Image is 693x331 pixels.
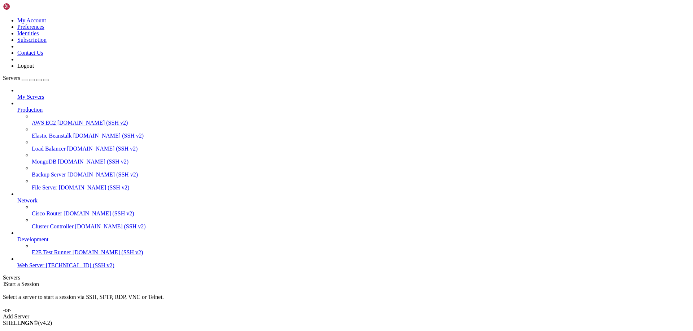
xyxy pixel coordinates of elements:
[32,217,690,230] li: Cluster Controller [DOMAIN_NAME] (SSH v2)
[17,262,690,269] a: Web Server [TECHNICAL_ID] (SSH v2)
[17,191,690,230] li: Network
[3,274,690,281] div: Servers
[17,230,690,256] li: Development
[32,120,690,126] a: AWS EC2 [DOMAIN_NAME] (SSH v2)
[32,139,690,152] li: Load Balancer [DOMAIN_NAME] (SSH v2)
[21,320,34,326] b: NGN
[32,158,56,165] span: MongoDB
[32,158,690,165] a: MongoDB [DOMAIN_NAME] (SSH v2)
[17,94,690,100] a: My Servers
[32,126,690,139] li: Elastic Beanstalk [DOMAIN_NAME] (SSH v2)
[32,152,690,165] li: MongoDB [DOMAIN_NAME] (SSH v2)
[32,223,74,229] span: Cluster Controller
[64,210,134,216] span: [DOMAIN_NAME] (SSH v2)
[3,75,20,81] span: Servers
[32,165,690,178] li: Backup Server [DOMAIN_NAME] (SSH v2)
[17,50,43,56] a: Contact Us
[17,100,690,191] li: Production
[17,197,38,203] span: Network
[73,249,143,255] span: [DOMAIN_NAME] (SSH v2)
[38,320,52,326] span: 4.2.0
[3,320,52,326] span: SHELL ©
[32,223,690,230] a: Cluster Controller [DOMAIN_NAME] (SSH v2)
[32,210,690,217] a: Cisco Router [DOMAIN_NAME] (SSH v2)
[3,287,690,313] div: Select a server to start a session via SSH, SFTP, RDP, VNC or Telnet. -or-
[17,256,690,269] li: Web Server [TECHNICAL_ID] (SSH v2)
[17,24,44,30] a: Preferences
[32,171,690,178] a: Backup Server [DOMAIN_NAME] (SSH v2)
[58,158,128,165] span: [DOMAIN_NAME] (SSH v2)
[32,210,62,216] span: Cisco Router
[17,30,39,36] a: Identities
[3,3,44,10] img: Shellngn
[73,133,144,139] span: [DOMAIN_NAME] (SSH v2)
[3,75,49,81] a: Servers
[32,120,56,126] span: AWS EC2
[17,107,690,113] a: Production
[75,223,146,229] span: [DOMAIN_NAME] (SSH v2)
[17,236,48,242] span: Development
[17,63,34,69] a: Logout
[46,262,114,268] span: [TECHNICAL_ID] (SSH v2)
[32,178,690,191] li: File Server [DOMAIN_NAME] (SSH v2)
[32,146,66,152] span: Load Balancer
[17,37,47,43] a: Subscription
[67,146,138,152] span: [DOMAIN_NAME] (SSH v2)
[17,236,690,243] a: Development
[32,171,66,178] span: Backup Server
[32,184,690,191] a: File Server [DOMAIN_NAME] (SSH v2)
[57,120,128,126] span: [DOMAIN_NAME] (SSH v2)
[32,204,690,217] li: Cisco Router [DOMAIN_NAME] (SSH v2)
[3,281,5,287] span: 
[67,171,138,178] span: [DOMAIN_NAME] (SSH v2)
[32,184,57,191] span: File Server
[59,184,130,191] span: [DOMAIN_NAME] (SSH v2)
[17,94,44,100] span: My Servers
[17,87,690,100] li: My Servers
[32,243,690,256] li: E2E Test Runner [DOMAIN_NAME] (SSH v2)
[17,17,46,23] a: My Account
[17,197,690,204] a: Network
[17,262,44,268] span: Web Server
[32,133,690,139] a: Elastic Beanstalk [DOMAIN_NAME] (SSH v2)
[5,281,39,287] span: Start a Session
[32,133,72,139] span: Elastic Beanstalk
[32,249,690,256] a: E2E Test Runner [DOMAIN_NAME] (SSH v2)
[32,249,71,255] span: E2E Test Runner
[17,107,43,113] span: Production
[32,113,690,126] li: AWS EC2 [DOMAIN_NAME] (SSH v2)
[3,313,690,320] div: Add Server
[32,146,690,152] a: Load Balancer [DOMAIN_NAME] (SSH v2)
